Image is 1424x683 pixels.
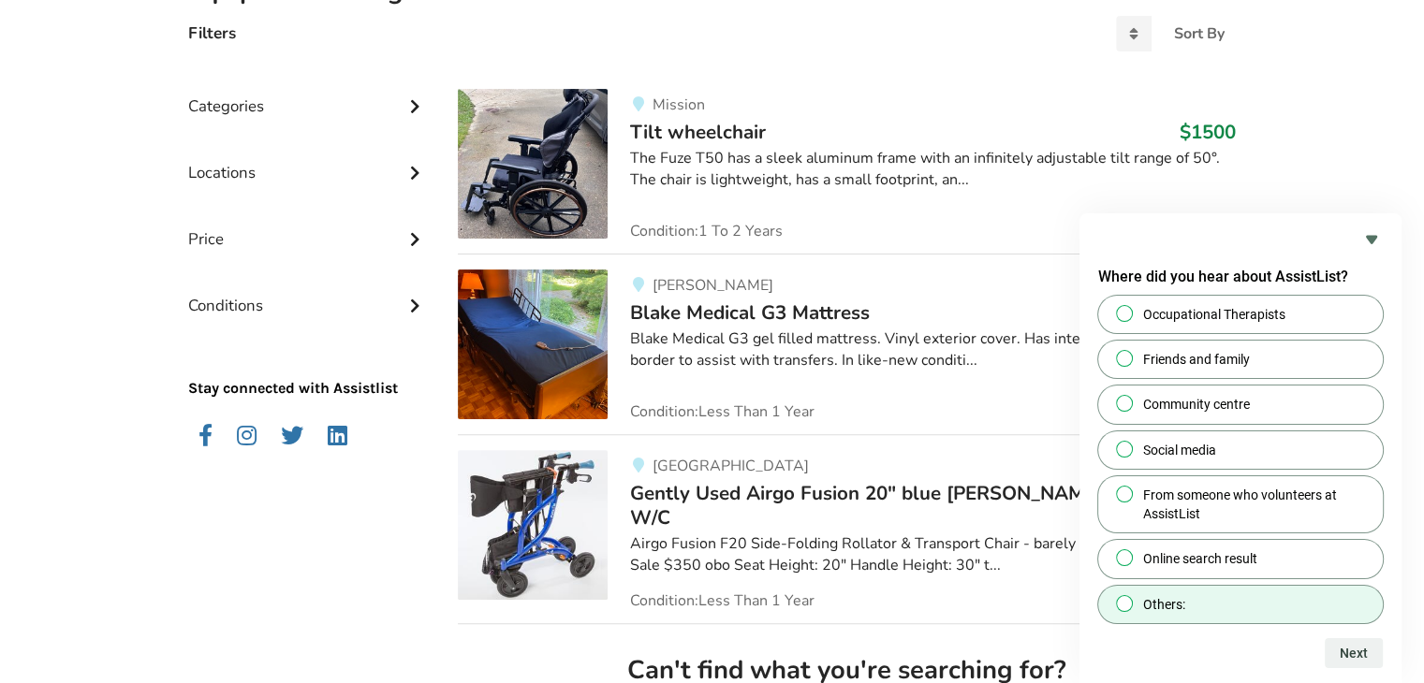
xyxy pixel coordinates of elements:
[630,148,1236,191] div: The Fuze T50 has a sleek aluminum frame with an infinitely adjustable tilt range of 50°. The chai...
[630,404,815,419] span: Condition: Less Than 1 Year
[652,94,704,115] span: Mission
[458,269,608,419] img: bedroom equipment-blake medical g3 mattress
[652,456,808,476] span: [GEOGRAPHIC_DATA]
[188,192,428,258] div: Price
[1098,228,1383,668] div: Where did you hear about AssistList?
[630,593,815,608] span: Condition: Less Than 1 Year
[188,125,428,192] div: Locations
[630,224,783,239] span: Condition: 1 To 2 Years
[630,119,766,145] span: Tilt wheelchair
[1143,595,1185,614] span: Others:
[1143,441,1216,459] span: Social media
[1143,549,1257,568] span: Online search result
[188,258,428,325] div: Conditions
[1098,266,1383,288] h2: Where did you hear about AssistList?
[1174,26,1225,41] div: Sort By
[458,89,608,239] img: mobility-tilt wheelchair
[1143,350,1250,369] span: Friends and family
[1143,486,1368,524] span: From someone who volunteers at AssistList
[630,480,1196,530] span: Gently Used Airgo Fusion 20" blue [PERSON_NAME]/Transport W/C
[630,299,870,326] span: Blake Medical G3 Mattress
[1143,395,1250,414] span: Community centre
[188,59,428,125] div: Categories
[458,434,1236,624] a: mobility-gently used airgo fusion 20" blue walker/transport w/c[GEOGRAPHIC_DATA]Gently Used Airgo...
[1143,305,1285,324] span: Occupational Therapists
[188,22,236,44] h4: Filters
[1180,120,1236,144] h3: $1500
[1360,228,1383,251] button: Hide survey
[458,254,1236,434] a: bedroom equipment-blake medical g3 mattress [PERSON_NAME]Blake Medical G3 Mattress$1000Blake Medi...
[1325,638,1383,668] button: Next question
[630,328,1236,371] div: Blake Medical G3 gel filled mattress. Vinyl exterior cover. Has internal foam perimeter border to...
[630,533,1236,576] div: Airgo Fusion F20 Side-Folding Rollator & Transport Chair - barely used. $650 New - for Sale $350 ...
[1098,296,1383,623] div: Where did you hear about AssistList?
[458,450,608,600] img: mobility-gently used airgo fusion 20" blue walker/transport w/c
[458,89,1236,254] a: mobility-tilt wheelchair MissionTilt wheelchair$1500The Fuze T50 has a sleek aluminum frame with ...
[188,326,428,400] p: Stay connected with Assistlist
[652,275,772,296] span: [PERSON_NAME]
